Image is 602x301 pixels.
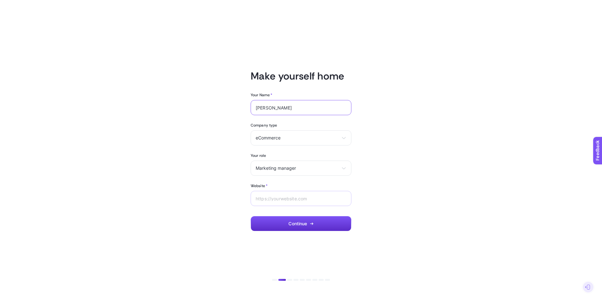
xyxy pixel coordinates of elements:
button: Continue [251,216,351,231]
span: eCommerce [256,135,339,140]
span: Marketing manager [256,166,339,171]
input: Please enter your name [256,105,346,110]
span: Continue [288,221,307,226]
label: Your Name [251,92,272,97]
span: Feedback [4,2,24,7]
label: Your role [251,153,351,158]
label: Website [251,183,268,188]
h1: Make yourself home [251,70,351,82]
input: https://yourwebsite.com [256,196,346,201]
label: Company type [251,123,351,128]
